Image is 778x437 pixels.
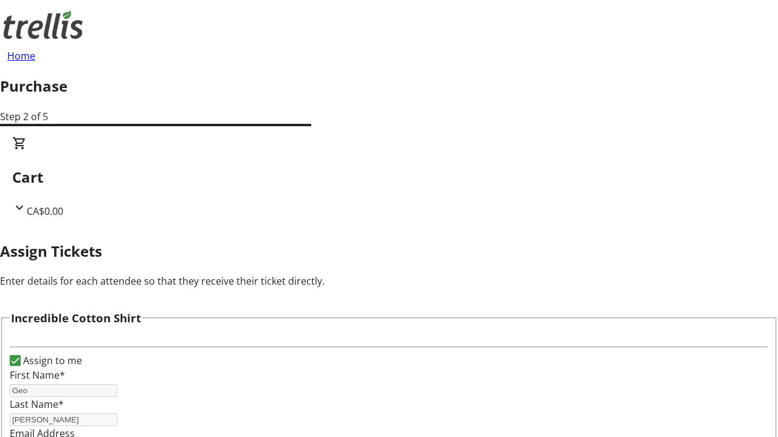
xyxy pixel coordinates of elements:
span: CA$0.00 [27,205,63,218]
label: Assign to me [21,353,82,368]
label: Last Name* [10,398,64,411]
div: CartCA$0.00 [12,136,766,218]
h3: Incredible Cotton Shirt [11,310,141,327]
h2: Cart [12,166,766,188]
label: First Name* [10,368,65,382]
